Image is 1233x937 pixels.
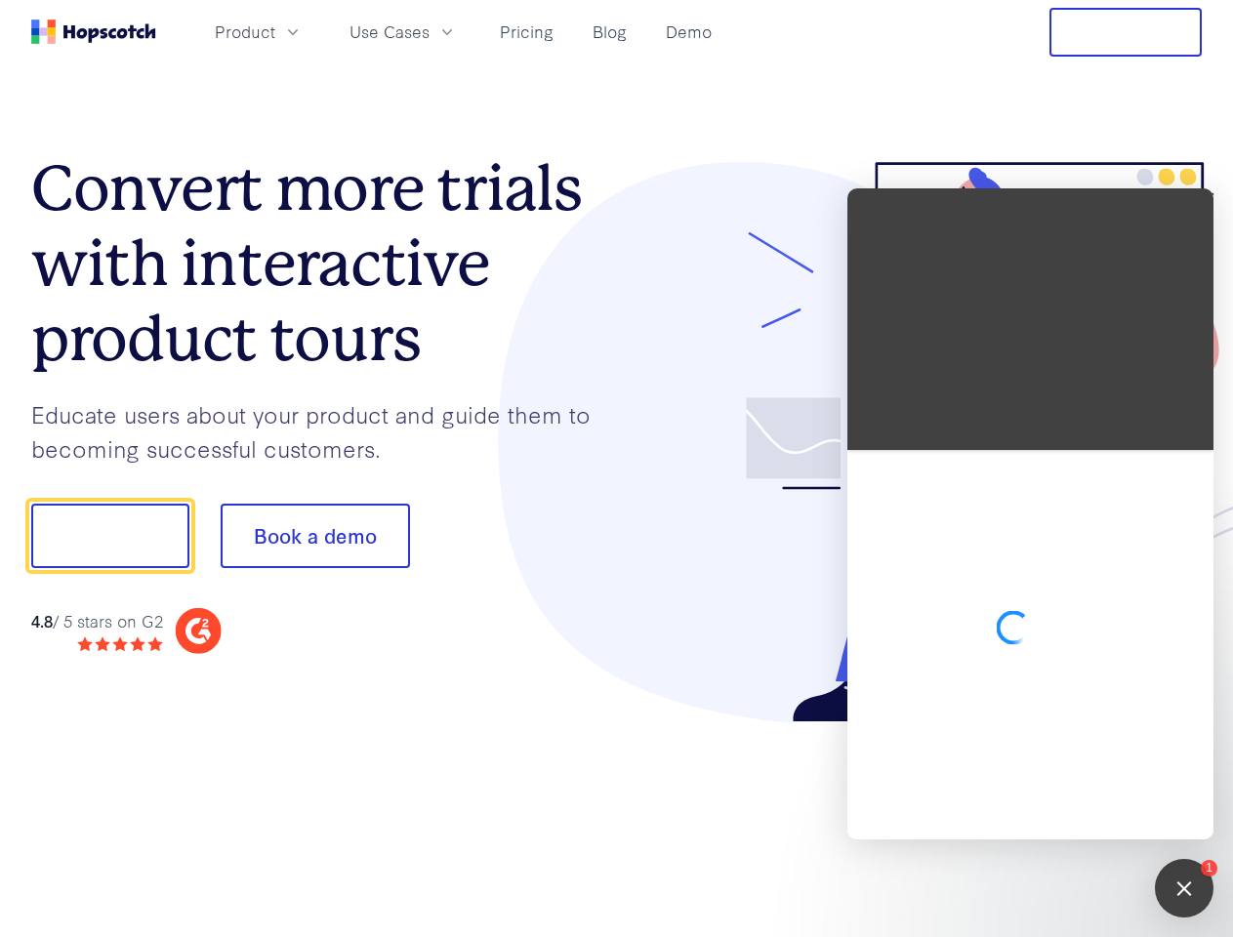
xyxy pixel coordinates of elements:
span: Product [215,20,275,44]
button: Use Cases [338,16,469,48]
a: Pricing [492,16,561,48]
p: Educate users about your product and guide them to becoming successful customers. [31,397,617,465]
button: Product [203,16,314,48]
a: Blog [585,16,635,48]
button: Show me! [31,504,189,568]
a: Demo [658,16,719,48]
div: 1 [1201,860,1217,876]
button: Free Trial [1049,8,1202,57]
h1: Convert more trials with interactive product tours [31,151,617,376]
button: Book a demo [221,504,410,568]
a: Home [31,20,156,44]
span: Use Cases [349,20,430,44]
div: / 5 stars on G2 [31,609,163,633]
strong: 4.8 [31,609,53,631]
